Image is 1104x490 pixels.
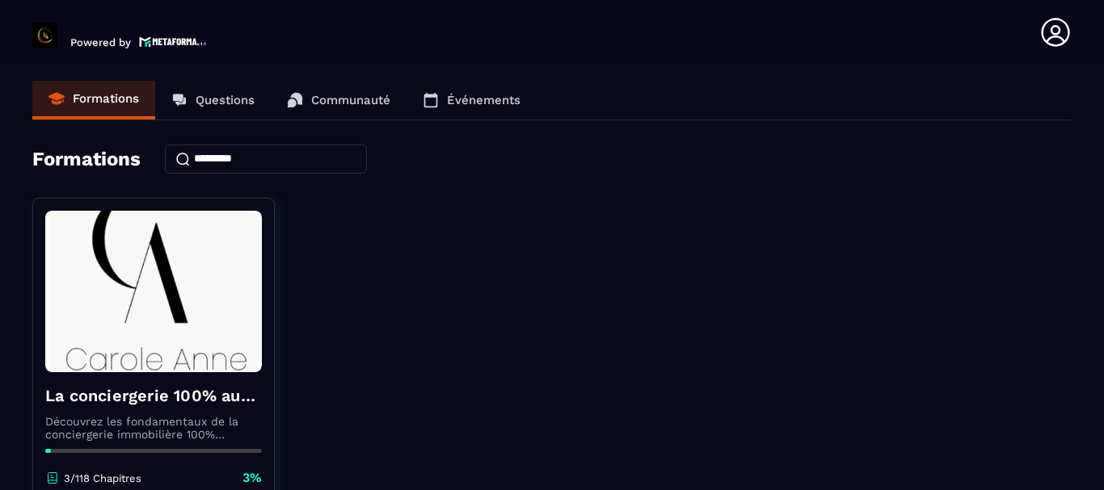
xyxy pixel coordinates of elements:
p: 3% [242,469,262,487]
p: Événements [447,93,520,107]
p: Powered by [70,36,131,48]
a: Communauté [271,81,407,119]
h4: Formations [32,148,141,170]
p: Formations [73,91,139,106]
p: Communauté [311,93,390,107]
img: logo [139,35,207,48]
p: Questions [196,93,255,107]
a: Formations [32,81,155,119]
a: Événements [407,81,537,119]
img: formation-background [45,211,262,372]
a: Questions [155,81,271,119]
p: Découvrez les fondamentaux de la conciergerie immobilière 100% automatisée. Cette formation est c... [45,415,262,441]
h4: La conciergerie 100% automatisée [45,384,262,407]
img: logo-branding [32,23,58,48]
p: 3/118 Chapitres [64,472,141,484]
